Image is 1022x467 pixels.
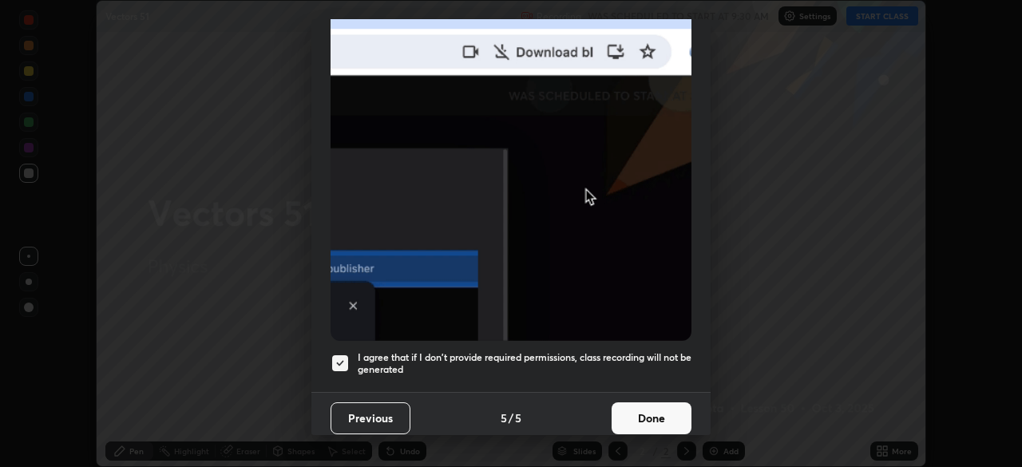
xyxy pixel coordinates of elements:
[515,410,521,426] h4: 5
[509,410,513,426] h4: /
[331,402,410,434] button: Previous
[501,410,507,426] h4: 5
[358,351,691,376] h5: I agree that if I don't provide required permissions, class recording will not be generated
[612,402,691,434] button: Done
